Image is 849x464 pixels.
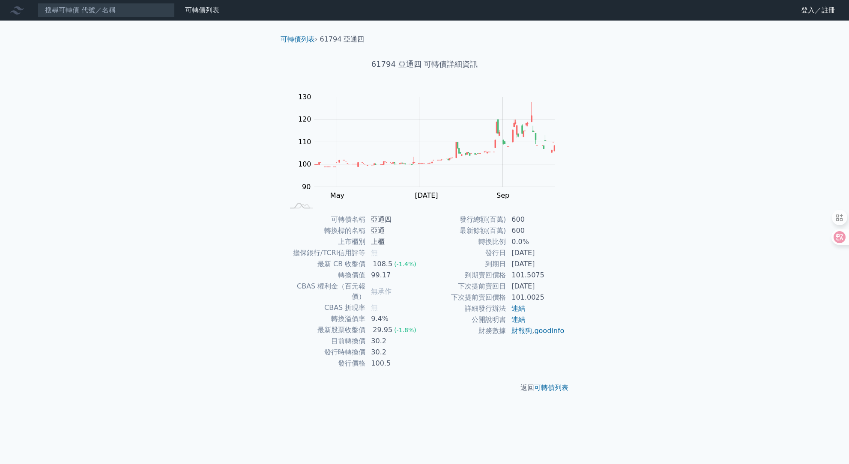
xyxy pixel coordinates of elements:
input: 搜尋可轉債 代號／名稱 [38,3,175,18]
td: 最新餘額(百萬) [424,225,506,236]
td: CBAS 折現率 [284,302,366,313]
tspan: 100 [298,160,311,168]
td: 亞通四 [366,214,424,225]
td: 擔保銀行/TCRI信用評等 [284,247,366,259]
td: 9.4% [366,313,424,324]
td: 99.17 [366,270,424,281]
td: 下次提前賣回價格 [424,292,506,303]
td: 財務數據 [424,325,506,336]
td: 上櫃 [366,236,424,247]
td: 30.2 [366,336,424,347]
td: 101.5075 [506,270,565,281]
a: 財報狗 [511,327,532,335]
td: 公開說明書 [424,314,506,325]
td: 30.2 [366,347,424,358]
li: 61794 亞通四 [320,34,365,45]
td: CBAS 權利金（百元報價） [284,281,366,302]
g: Chart [294,93,568,217]
tspan: Sep [496,191,509,199]
div: 108.5 [371,259,394,269]
tspan: 120 [298,115,311,123]
td: 最新 CB 收盤價 [284,259,366,270]
td: 100.5 [366,358,424,369]
td: 轉換標的名稱 [284,225,366,236]
td: 發行時轉換價 [284,347,366,358]
td: 目前轉換價 [284,336,366,347]
td: 發行總額(百萬) [424,214,506,225]
h1: 61794 亞通四 可轉債詳細資訊 [274,58,575,70]
span: 無 [371,249,378,257]
tspan: 130 [298,93,311,101]
td: 亞通 [366,225,424,236]
a: goodinfo [534,327,564,335]
tspan: 90 [302,183,311,191]
li: › [281,34,317,45]
td: 發行價格 [284,358,366,369]
a: 連結 [511,304,525,312]
td: 轉換溢價率 [284,313,366,324]
td: 600 [506,225,565,236]
td: 可轉債名稱 [284,214,366,225]
td: 詳細發行辦法 [424,303,506,314]
span: (-1.8%) [394,327,416,333]
td: 0.0% [506,236,565,247]
td: [DATE] [506,259,565,270]
td: 轉換比例 [424,236,506,247]
a: 可轉債列表 [534,384,568,392]
span: 無承作 [371,287,392,295]
td: 到期賣回價格 [424,270,506,281]
td: 最新股票收盤價 [284,324,366,336]
tspan: May [330,191,344,199]
p: 返回 [274,383,575,393]
td: 到期日 [424,259,506,270]
a: 連結 [511,315,525,324]
a: 登入／註冊 [794,3,842,17]
a: 可轉債列表 [281,35,315,43]
td: 600 [506,214,565,225]
td: 轉換價值 [284,270,366,281]
td: [DATE] [506,247,565,259]
td: 發行日 [424,247,506,259]
td: 下次提前賣回日 [424,281,506,292]
td: , [506,325,565,336]
div: 29.95 [371,325,394,335]
span: (-1.4%) [394,261,416,268]
td: 101.0025 [506,292,565,303]
a: 可轉債列表 [185,6,219,14]
span: 無 [371,303,378,312]
tspan: [DATE] [415,191,438,199]
tspan: 110 [298,138,311,146]
td: [DATE] [506,281,565,292]
td: 上市櫃別 [284,236,366,247]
